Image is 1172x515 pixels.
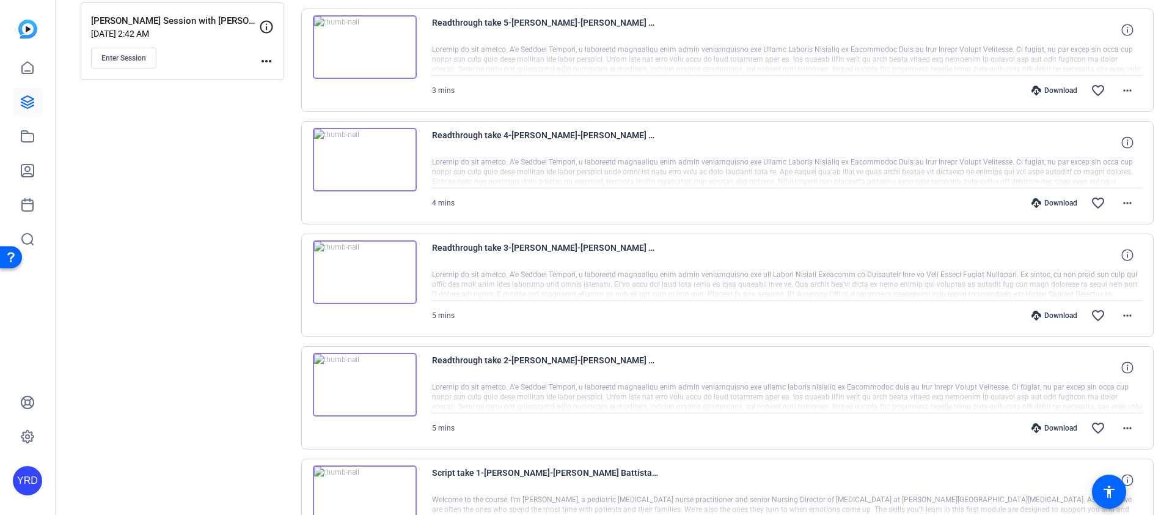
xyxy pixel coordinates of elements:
mat-icon: more_horiz [259,54,274,69]
span: Readthrough take 5-[PERSON_NAME]-[PERSON_NAME] Battista3-[PERSON_NAME] Project - VitalTalk-2025-1... [432,15,658,45]
div: Download [1025,86,1083,95]
span: 5 mins [432,311,455,320]
span: 4 mins [432,199,455,207]
div: Download [1025,423,1083,433]
mat-icon: favorite_border [1091,83,1105,98]
mat-icon: favorite_border [1091,308,1105,323]
span: 5 mins [432,424,455,432]
img: thumb-nail [313,128,417,191]
mat-icon: more_horiz [1120,308,1135,323]
div: Download [1025,198,1083,208]
img: thumb-nail [313,240,417,304]
span: Script take 1-[PERSON_NAME]-[PERSON_NAME] Battista3-[PERSON_NAME] Project - VitalTalk-2025-10-07-... [432,465,658,495]
mat-icon: favorite_border [1091,421,1105,435]
button: Enter Session [91,48,156,69]
span: Enter Session [101,53,146,63]
p: [PERSON_NAME] Session with [PERSON_NAME] [91,14,259,28]
mat-icon: more_horiz [1120,83,1135,98]
mat-icon: accessibility [1102,484,1116,499]
img: thumb-nail [313,15,417,79]
img: blue-gradient.svg [18,20,37,39]
span: Readthrough take 2-[PERSON_NAME]-[PERSON_NAME] Battista3-[PERSON_NAME] Project - VitalTalk-2025-1... [432,353,658,382]
div: YRD [13,466,42,495]
span: Readthrough take 3-[PERSON_NAME]-[PERSON_NAME] Battista3-[PERSON_NAME] Project - VitalTalk-2025-1... [432,240,658,270]
span: Readthrough take 4-[PERSON_NAME]-[PERSON_NAME] Battista3-[PERSON_NAME] Project - VitalTalk-2025-1... [432,128,658,157]
p: [DATE] 2:42 AM [91,29,259,39]
span: 3 mins [432,86,455,95]
mat-icon: more_horiz [1120,196,1135,210]
mat-icon: favorite_border [1091,196,1105,210]
div: Download [1025,311,1083,320]
mat-icon: more_horiz [1120,421,1135,435]
img: thumb-nail [313,353,417,417]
